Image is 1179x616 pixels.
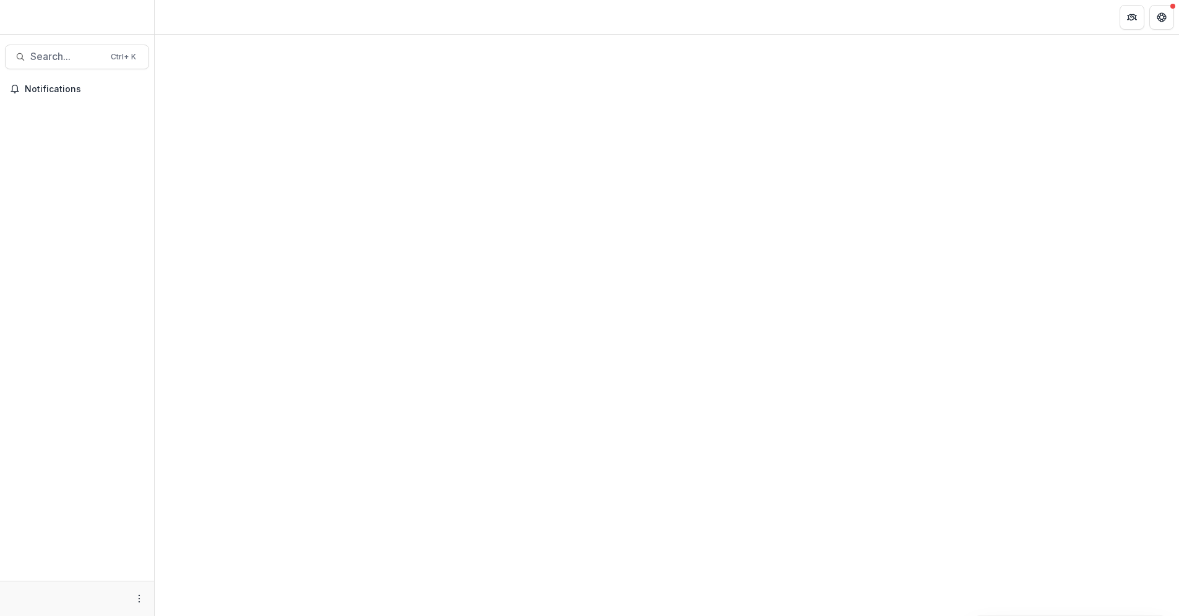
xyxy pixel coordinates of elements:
[160,8,212,26] nav: breadcrumb
[30,51,103,62] span: Search...
[5,45,149,69] button: Search...
[1120,5,1144,30] button: Partners
[108,50,139,64] div: Ctrl + K
[1149,5,1174,30] button: Get Help
[25,84,144,95] span: Notifications
[5,79,149,99] button: Notifications
[132,591,147,606] button: More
